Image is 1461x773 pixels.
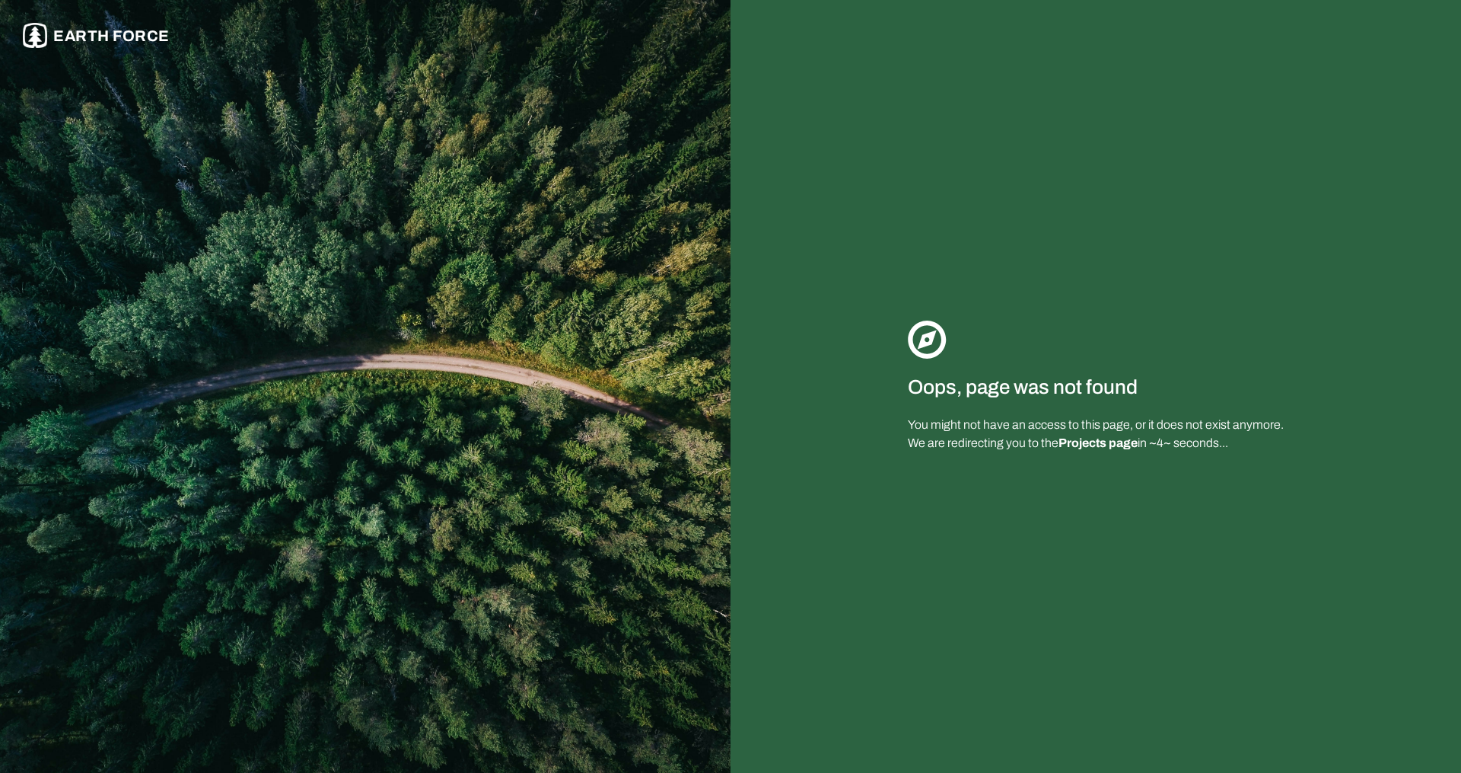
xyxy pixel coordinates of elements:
p: We are redirecting you to the in ~ 4 ~ seconds... [908,434,1284,452]
p: Oops, page was not found [908,372,1284,402]
strong: Projects page [1058,436,1138,449]
p: Earth force [53,25,170,46]
img: earthforce-logo-white-uG4MPadI.svg [23,23,47,48]
p: You might not have an access to this page, or it does not exist anymore. [908,416,1284,434]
